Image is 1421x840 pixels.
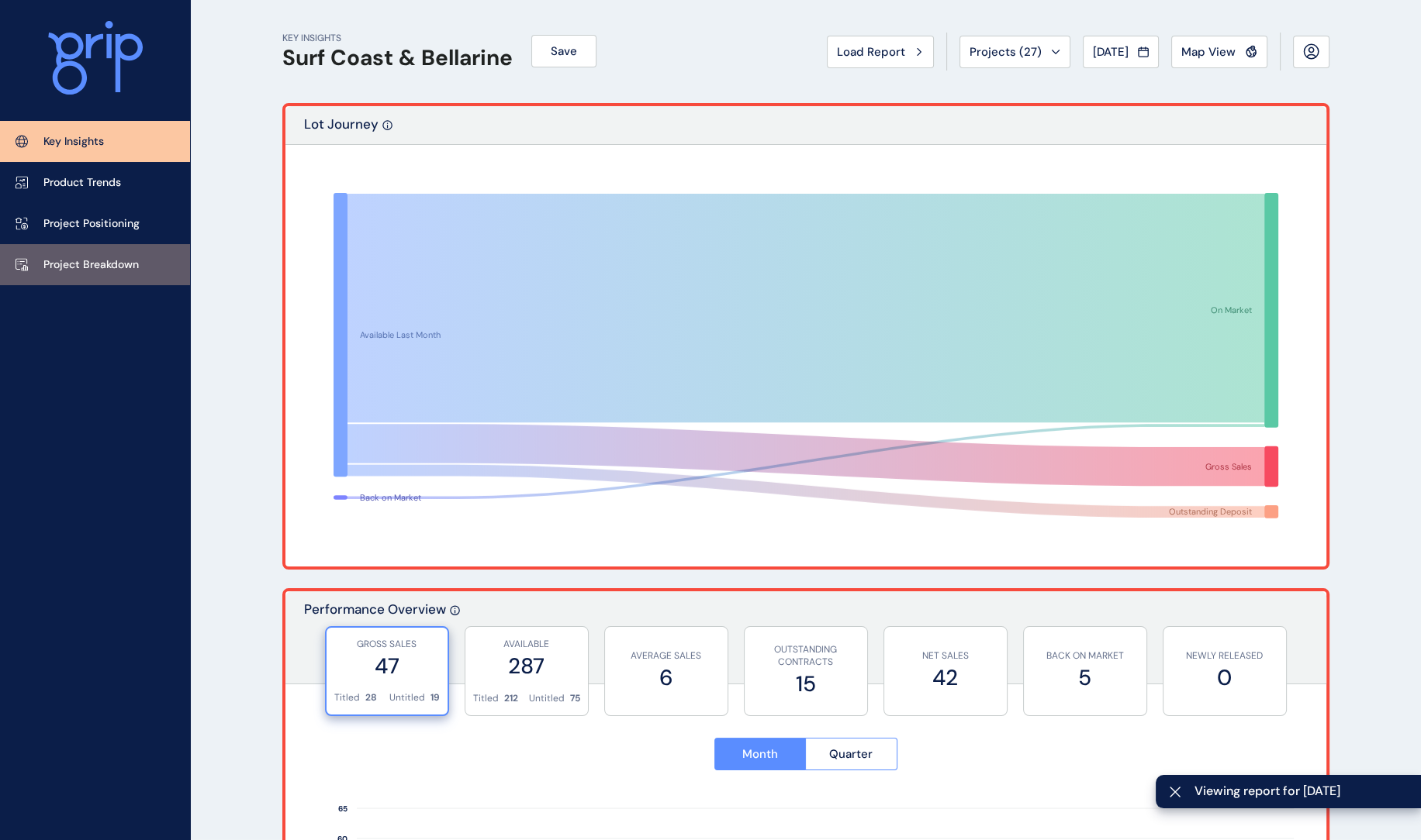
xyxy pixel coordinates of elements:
[892,663,999,693] label: 42
[334,691,360,704] p: Titled
[43,216,140,232] p: Project Positioning
[43,175,121,191] p: Product Trends
[827,36,934,68] button: Load Report
[473,692,499,705] p: Titled
[389,691,425,704] p: Untitled
[1093,44,1129,60] span: [DATE]
[714,738,806,770] button: Month
[282,32,513,45] p: KEY INSIGHTS
[1083,36,1159,68] button: [DATE]
[805,738,897,770] button: Quarter
[282,45,513,71] h1: Surf Coast & Bellarine
[1032,649,1139,663] p: BACK ON MARKET
[742,746,778,762] span: Month
[304,115,379,144] p: Lot Journey
[892,649,999,663] p: NET SALES
[959,36,1070,68] button: Projects (27)
[43,257,139,273] p: Project Breakdown
[334,651,440,681] label: 47
[1194,783,1409,800] span: Viewing report for [DATE]
[752,669,859,699] label: 15
[304,601,446,683] p: Performance Overview
[752,643,859,670] p: OUTSTANDING CONTRACTS
[1181,44,1236,60] span: Map View
[473,638,580,651] p: AVAILABLE
[529,692,565,705] p: Untitled
[334,638,440,651] p: GROSS SALES
[338,804,347,814] text: 65
[613,649,720,663] p: AVERAGE SALES
[531,35,596,67] button: Save
[1171,649,1278,663] p: NEWLY RELEASED
[1171,36,1267,68] button: Map View
[613,663,720,693] label: 6
[551,43,577,59] span: Save
[1171,663,1278,693] label: 0
[473,651,580,681] label: 287
[829,746,873,762] span: Quarter
[837,44,905,60] span: Load Report
[365,691,377,704] p: 28
[43,134,104,150] p: Key Insights
[430,691,440,704] p: 19
[970,44,1042,60] span: Projects ( 27 )
[1032,663,1139,693] label: 5
[504,692,518,705] p: 212
[570,692,580,705] p: 75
